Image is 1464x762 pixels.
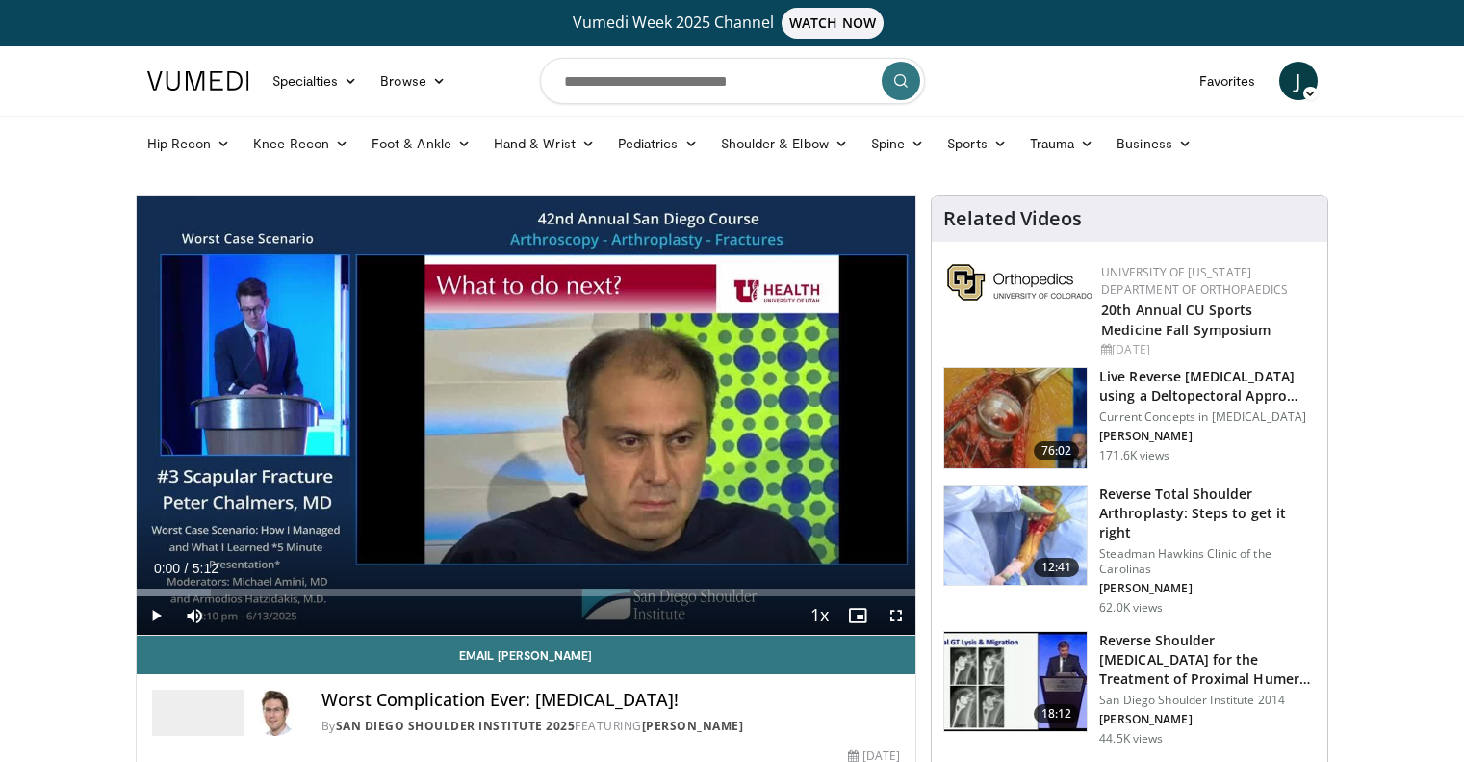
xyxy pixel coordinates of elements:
a: University of [US_STATE] Department of Orthopaedics [1101,264,1288,298]
a: Trauma [1018,124,1106,163]
p: 44.5K views [1099,731,1163,747]
a: Specialties [261,62,370,100]
span: 76:02 [1034,441,1080,460]
video-js: Video Player [137,196,916,636]
a: Knee Recon [242,124,360,163]
p: Current Concepts in [MEDICAL_DATA] [1099,409,1316,425]
a: Vumedi Week 2025 ChannelWATCH NOW [150,8,1315,39]
a: 12:41 Reverse Total Shoulder Arthroplasty: Steps to get it right Steadman Hawkins Clinic of the C... [943,485,1316,616]
a: [PERSON_NAME] [642,718,744,734]
span: WATCH NOW [782,8,884,39]
h3: Reverse Shoulder [MEDICAL_DATA] for the Treatment of Proximal Humeral … [1099,631,1316,689]
img: 355603a8-37da-49b6-856f-e00d7e9307d3.png.150x105_q85_autocrop_double_scale_upscale_version-0.2.png [947,264,1092,301]
a: Shoulder & Elbow [709,124,860,163]
img: San Diego Shoulder Institute 2025 [152,690,244,736]
img: VuMedi Logo [147,71,249,91]
h4: Worst Complication Ever: [MEDICAL_DATA]! [321,690,901,711]
a: San Diego Shoulder Institute 2025 [336,718,576,734]
p: San Diego Shoulder Institute 2014 [1099,693,1316,708]
img: 326034_0000_1.png.150x105_q85_crop-smart_upscale.jpg [944,486,1087,586]
div: Progress Bar [137,589,916,596]
button: Play [137,596,175,635]
a: J [1279,62,1318,100]
a: Email [PERSON_NAME] [137,636,916,674]
a: Spine [860,124,936,163]
a: 76:02 Live Reverse [MEDICAL_DATA] using a Deltopectoral Appro… Current Concepts in [MEDICAL_DATA]... [943,367,1316,469]
div: By FEATURING [321,718,901,735]
a: Hip Recon [136,124,243,163]
a: Foot & Ankle [360,124,482,163]
button: Mute [175,596,214,635]
input: Search topics, interventions [540,58,925,104]
p: Steadman Hawkins Clinic of the Carolinas [1099,546,1316,577]
button: Fullscreen [877,596,915,635]
a: Favorites [1188,62,1268,100]
a: Business [1105,124,1203,163]
button: Playback Rate [800,596,838,635]
h3: Reverse Total Shoulder Arthroplasty: Steps to get it right [1099,485,1316,542]
p: [PERSON_NAME] [1099,712,1316,727]
img: Q2xRg7exoPLTwO8X4xMDoxOjA4MTsiGN.150x105_q85_crop-smart_upscale.jpg [944,632,1087,732]
h4: Related Videos [943,207,1082,230]
span: / [185,561,189,576]
span: 5:12 [193,561,218,576]
a: 18:12 Reverse Shoulder [MEDICAL_DATA] for the Treatment of Proximal Humeral … San Diego Shoulder ... [943,631,1316,747]
img: 684033_3.png.150x105_q85_crop-smart_upscale.jpg [944,368,1087,468]
p: [PERSON_NAME] [1099,429,1316,444]
a: Browse [369,62,457,100]
a: 20th Annual CU Sports Medicine Fall Symposium [1101,301,1271,339]
img: Avatar [252,690,298,736]
p: 62.0K views [1099,600,1163,616]
a: Hand & Wrist [482,124,606,163]
h3: Live Reverse [MEDICAL_DATA] using a Deltopectoral Appro… [1099,367,1316,406]
p: [PERSON_NAME] [1099,581,1316,596]
span: 12:41 [1034,558,1080,577]
a: Pediatrics [606,124,709,163]
span: 18:12 [1034,704,1080,723]
div: [DATE] [1101,341,1312,358]
span: 0:00 [154,561,180,576]
p: 171.6K views [1099,448,1169,463]
a: Sports [936,124,1018,163]
button: Enable picture-in-picture mode [838,596,877,635]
